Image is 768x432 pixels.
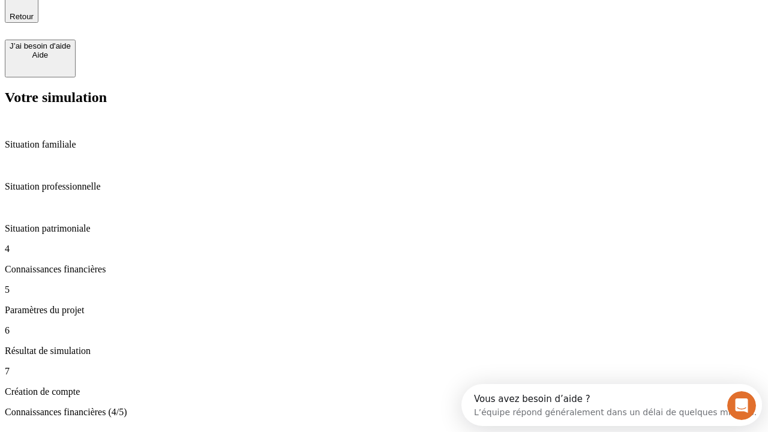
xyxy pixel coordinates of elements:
div: Ouvrir le Messenger Intercom [5,5,331,38]
div: Aide [10,50,71,59]
p: Situation professionnelle [5,181,763,192]
h2: Votre simulation [5,89,763,106]
p: 6 [5,325,763,336]
button: J’ai besoin d'aideAide [5,40,76,77]
p: 5 [5,284,763,295]
p: Situation patrimoniale [5,223,763,234]
p: 4 [5,244,763,254]
iframe: Intercom live chat discovery launcher [461,384,762,426]
div: L’équipe répond généralement dans un délai de quelques minutes. [13,20,295,32]
iframe: Intercom live chat [727,391,756,420]
p: Paramètres du projet [5,305,763,316]
p: Connaissances financières (4/5) [5,407,763,418]
p: Résultat de simulation [5,346,763,356]
p: Situation familiale [5,139,763,150]
div: J’ai besoin d'aide [10,41,71,50]
span: Retour [10,12,34,21]
p: 7 [5,366,763,377]
p: Création de compte [5,386,763,397]
div: Vous avez besoin d’aide ? [13,10,295,20]
p: Connaissances financières [5,264,763,275]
